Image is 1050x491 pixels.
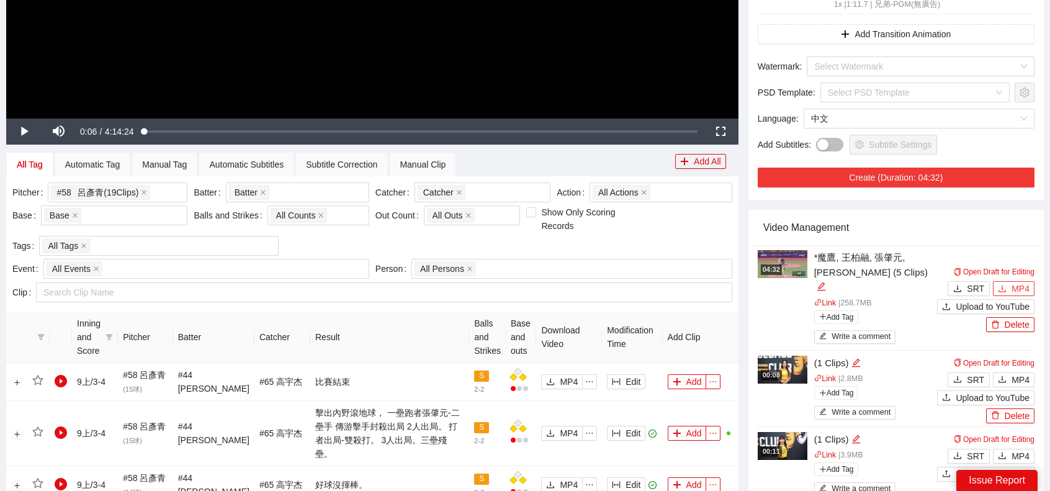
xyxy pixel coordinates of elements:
[851,435,861,444] span: edit
[817,282,826,291] span: edit
[814,462,859,476] span: Add Tag
[55,478,67,490] span: play-circle
[663,312,738,363] th: Add Clip
[12,429,22,439] button: Expand row
[937,467,1034,482] button: uploadUpload to YouTube
[673,377,681,387] span: plus
[100,127,102,137] span: /
[1012,282,1030,295] span: MP4
[954,435,961,443] span: copy
[32,478,43,489] span: star
[814,451,837,459] a: linkLink
[12,377,22,387] button: Expand row
[456,189,462,196] span: close
[954,268,961,276] span: copy
[648,430,657,438] span: check-circle
[546,377,555,387] span: download
[103,314,115,360] span: filter
[118,312,173,363] th: Pitcher
[811,109,1027,128] span: 中文
[967,282,984,295] span: SRT
[758,138,811,151] span: Add Subtitles :
[704,119,738,145] button: Fullscreen
[763,210,1029,245] div: Video Management
[612,377,621,387] span: column-width
[948,449,990,464] button: downloadSRT
[375,259,411,279] label: Person
[536,312,602,363] th: Download Video
[536,205,641,233] span: Show Only Scoring Records
[758,60,802,73] span: Watermark :
[474,371,489,382] span: S
[706,429,720,438] span: ellipsis
[954,268,1034,276] a: Open Draft for Editing
[817,279,826,294] div: Edit
[680,157,689,167] span: plus
[583,377,596,386] span: ellipsis
[123,421,166,445] span: # 58 呂彥青
[235,186,258,199] span: Batter
[948,372,990,387] button: downloadSRT
[841,30,850,40] span: plus
[814,297,938,310] p: | 258.7 MB
[993,372,1034,387] button: downloadMP4
[953,375,962,385] span: download
[612,480,621,490] span: column-width
[474,474,489,485] span: S
[17,158,43,171] div: All Tag
[851,432,861,447] div: Edit
[12,182,48,202] label: Pitcher
[956,300,1030,313] span: Upload to YouTube
[420,262,464,276] span: All Persons
[758,112,799,125] span: Language :
[400,158,446,171] div: Manual Clip
[998,375,1007,385] span: download
[814,250,938,294] div: *魔鷹, 王柏融, 張肇元, [PERSON_NAME] (5 Clips)
[506,312,536,363] th: Base and outs
[1015,83,1034,102] button: setting
[954,435,1034,444] a: Open Draft for Editing
[55,426,67,439] span: play-circle
[178,421,249,445] span: # 44 [PERSON_NAME]
[81,243,87,249] span: close
[954,359,961,366] span: copy
[937,390,1034,405] button: uploadUpload to YouTube
[761,370,782,381] div: 00:08
[956,467,1030,481] span: Upload to YouTube
[758,86,815,99] span: PSD Template :
[50,209,70,222] span: Base
[819,408,827,417] span: edit
[310,401,469,466] td: 擊出內野滾地球， 一壘跑者張肇元-二壘手 傳游擊手封殺出局 2人出局。 打者出局-雙殺打。 3人出局。三壘殘壘。
[546,429,555,439] span: download
[706,374,720,389] button: ellipsis
[668,426,707,441] button: plusAdd
[758,168,1034,187] button: Create (Duration: 04:32)
[819,332,827,341] span: edit
[560,375,578,389] span: MP4
[557,182,590,202] label: Action
[173,312,254,363] th: Batter
[474,385,484,393] span: 2 - 2
[6,119,41,145] button: Play
[260,189,266,196] span: close
[758,250,807,278] img: cfd1f926-b94e-4e08-b48c-f6e4ef429ca3.jpg
[12,480,22,490] button: Expand row
[276,209,316,222] span: All Counts
[423,186,454,199] span: Catcher
[986,317,1034,332] button: deleteDelete
[105,333,113,341] span: filter
[194,205,267,225] label: Balls and Strikes
[560,426,578,440] span: MP4
[986,408,1034,423] button: deleteDelete
[55,375,67,387] span: play-circle
[142,158,187,171] div: Manual Tag
[612,429,621,439] span: column-width
[956,470,1038,491] div: Issue Report
[37,333,45,341] span: filter
[1012,373,1030,387] span: MP4
[77,377,105,387] span: 9 上 / 3 - 4
[72,212,78,218] span: close
[467,266,473,272] span: close
[41,119,76,145] button: Mute
[814,299,822,307] span: link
